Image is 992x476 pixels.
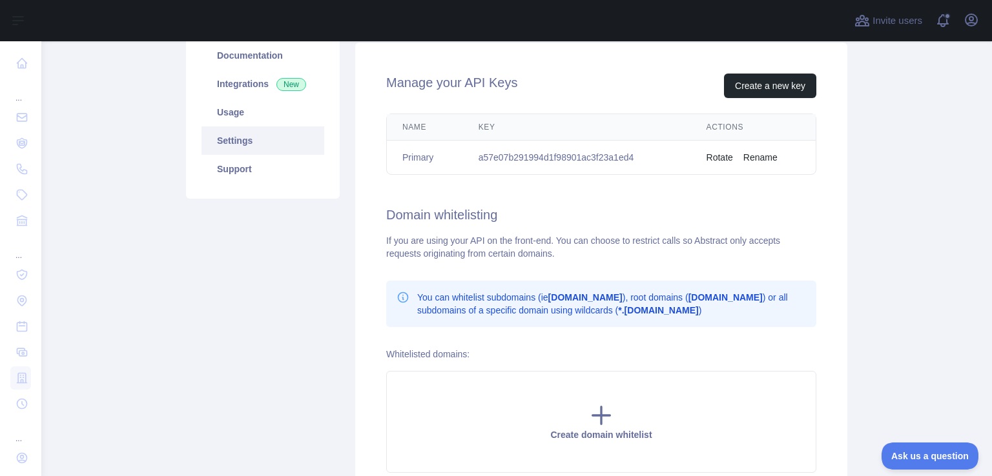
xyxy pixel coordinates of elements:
a: Settings [201,126,324,155]
a: Integrations New [201,70,324,98]
a: Usage [201,98,324,126]
span: New [276,78,306,91]
div: ... [10,77,31,103]
button: Invite users [852,10,925,31]
td: Primary [387,141,463,175]
span: Invite users [873,14,922,28]
th: Key [463,114,691,141]
h2: Manage your API Keys [386,74,517,98]
th: Name [387,114,463,141]
h2: Domain whitelisting [386,206,816,224]
span: Create domain whitelist [550,430,652,440]
button: Rotate [707,151,733,164]
b: *.[DOMAIN_NAME] [618,305,698,315]
a: Support [201,155,324,183]
button: Rename [743,151,778,164]
div: ... [10,235,31,261]
iframe: Toggle Customer Support [882,442,979,470]
th: Actions [691,114,816,141]
b: [DOMAIN_NAME] [548,292,623,302]
b: [DOMAIN_NAME] [688,292,763,302]
div: ... [10,418,31,444]
button: Create a new key [724,74,816,98]
label: Whitelisted domains: [386,349,470,359]
td: a57e07b291994d1f98901ac3f23a1ed4 [463,141,691,175]
div: If you are using your API on the front-end. You can choose to restrict calls so Abstract only acc... [386,234,816,260]
a: Documentation [201,41,324,70]
p: You can whitelist subdomains (ie ), root domains ( ) or all subdomains of a specific domain using... [417,291,806,317]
